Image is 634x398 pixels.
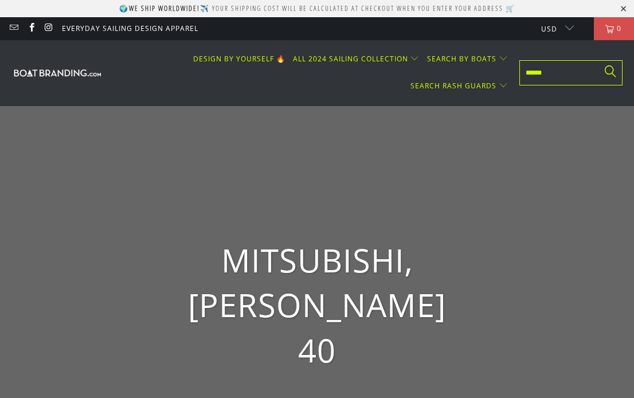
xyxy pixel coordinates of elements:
[129,3,200,13] strong: We ship worldwide!
[26,24,36,33] a: Boatbranding on Facebook
[532,17,574,40] button: USD
[115,46,508,100] nav: Translation missing: en.navigation.header.main_nav
[541,24,557,34] span: USD
[119,3,515,13] p: 🌍 ✈️ Your shipping cost will be calculated at checkout when you enter your address 🛒
[11,67,103,78] img: Boatbranding
[410,73,508,100] summary: SEARCH RASH GUARDS
[62,22,198,35] a: Everyday Sailing Design Apparel
[193,46,285,73] a: DESIGN BY YOURSELF 🔥
[169,237,465,372] h1: Mitsubishi, [PERSON_NAME] 40
[427,46,508,73] summary: SEARCH BY BOATS
[9,24,18,33] a: Email Boatbranding
[293,46,420,73] summary: ALL 2024 SAILING COLLECTION
[410,81,496,91] span: SEARCH RASH GUARDS
[44,24,53,33] a: Boatbranding on Instagram
[293,54,408,64] span: ALL 2024 SAILING COLLECTION
[193,54,285,64] span: DESIGN BY YOURSELF 🔥
[614,17,624,40] span: 0
[427,54,496,64] span: SEARCH BY BOATS
[594,17,634,40] a: 0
